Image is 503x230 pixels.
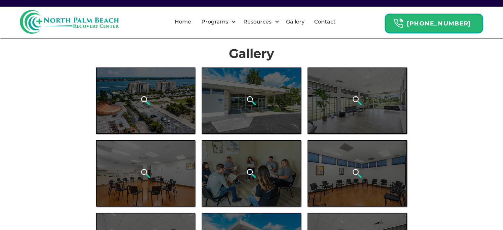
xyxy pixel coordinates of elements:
[310,11,340,32] a: Contact
[407,20,471,27] strong: [PHONE_NUMBER]
[200,18,230,26] div: Programs
[242,18,273,26] div: Resources
[282,11,309,32] a: Gallery
[96,46,407,61] h1: Gallery
[171,11,195,32] a: Home
[385,10,483,33] a: Header Calendar Icons[PHONE_NUMBER]
[394,18,403,28] img: Header Calendar Icons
